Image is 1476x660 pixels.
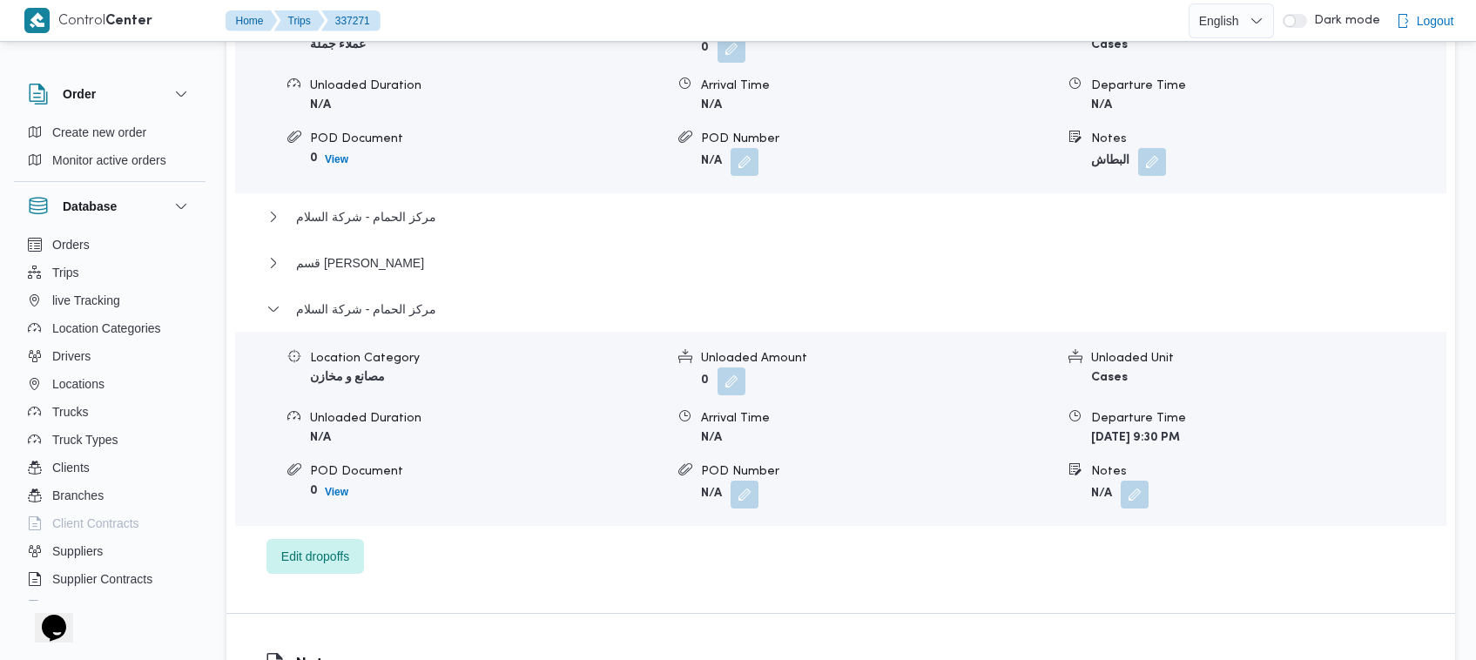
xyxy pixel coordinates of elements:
div: Unloaded Unit [1091,349,1446,367]
b: N/A [1091,488,1112,499]
span: Branches [52,485,104,506]
b: مصانع و مخازن [310,372,385,383]
button: Suppliers [21,537,199,565]
span: Create new order [52,122,146,143]
button: Logout [1389,3,1461,38]
b: N/A [310,432,331,443]
button: Edit dropoffs [266,539,364,574]
span: Logout [1417,10,1454,31]
iframe: chat widget [17,590,73,643]
b: [DATE] 9:30 PM [1091,432,1180,443]
span: Trips [52,262,79,283]
button: View [318,149,355,170]
button: Trucks [21,398,199,426]
b: البطاش [1091,155,1129,166]
div: Departure Time [1091,409,1446,428]
button: Trips [274,10,325,31]
span: live Tracking [52,290,120,311]
b: 0 [701,42,709,53]
div: Arrival Time [701,77,1055,95]
b: View [325,153,348,165]
div: POD Document [310,462,664,481]
button: View [318,482,355,502]
b: 0 [701,374,709,386]
span: Orders [52,234,90,255]
span: Devices [52,596,96,617]
button: Monitor active orders [21,146,199,174]
button: Home [226,10,278,31]
b: عملاء جملة [310,39,366,51]
div: Notes [1091,130,1446,148]
b: Cases [1091,372,1128,383]
button: مركز الحمام - شركة السلام [266,299,1416,320]
b: N/A [701,488,722,499]
div: Unloaded Duration [310,77,664,95]
h3: Order [63,84,96,104]
button: Database [28,196,192,217]
b: View [325,486,348,498]
h3: Database [63,196,117,217]
div: مركز الحمام - شركة السلام [235,332,1446,526]
button: Create new order [21,118,199,146]
div: Arrival Time [701,409,1055,428]
b: N/A [310,99,331,111]
span: Dark mode [1307,14,1380,28]
button: Devices [21,593,199,621]
span: قسم [PERSON_NAME] [296,253,424,273]
button: Drivers [21,342,199,370]
b: 0 [310,485,318,496]
span: مركز الحمام - شركة السلام [296,206,436,227]
span: Suppliers [52,541,103,562]
div: POD Number [701,462,1055,481]
button: Orders [21,231,199,259]
button: Location Categories [21,314,199,342]
b: N/A [701,155,722,166]
span: Supplier Contracts [52,569,152,589]
button: Clients [21,454,199,482]
span: Trucks [52,401,88,422]
b: N/A [701,99,722,111]
b: N/A [1091,99,1112,111]
button: 337271 [321,10,381,31]
span: Monitor active orders [52,150,166,171]
b: N/A [701,432,722,443]
button: Branches [21,482,199,509]
div: Order [14,118,206,181]
b: 0 [310,152,318,164]
div: Unloaded Amount [701,349,1055,367]
img: X8yXhbKr1z7QwAAAABJRU5ErkJggg== [24,8,50,33]
span: Client Contracts [52,513,139,534]
b: Cases [1091,39,1128,51]
button: Order [28,84,192,104]
button: Trips [21,259,199,286]
div: Unloaded Duration [310,409,664,428]
span: Drivers [52,346,91,367]
button: live Tracking [21,286,199,314]
button: Locations [21,370,199,398]
span: Location Categories [52,318,161,339]
div: POD Number [701,130,1055,148]
div: POD Document [310,130,664,148]
div: Notes [1091,462,1446,481]
span: Locations [52,374,104,394]
div: Database [14,231,206,608]
button: Client Contracts [21,509,199,537]
div: Location Category [310,349,664,367]
span: Clients [52,457,90,478]
button: Supplier Contracts [21,565,199,593]
span: مركز الحمام - شركة السلام [296,299,436,320]
b: Center [105,15,152,28]
span: Edit dropoffs [281,546,349,567]
button: Truck Types [21,426,199,454]
div: Departure Time [1091,77,1446,95]
span: Truck Types [52,429,118,450]
button: قسم [PERSON_NAME] [266,253,1416,273]
button: مركز الحمام - شركة السلام [266,206,1416,227]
